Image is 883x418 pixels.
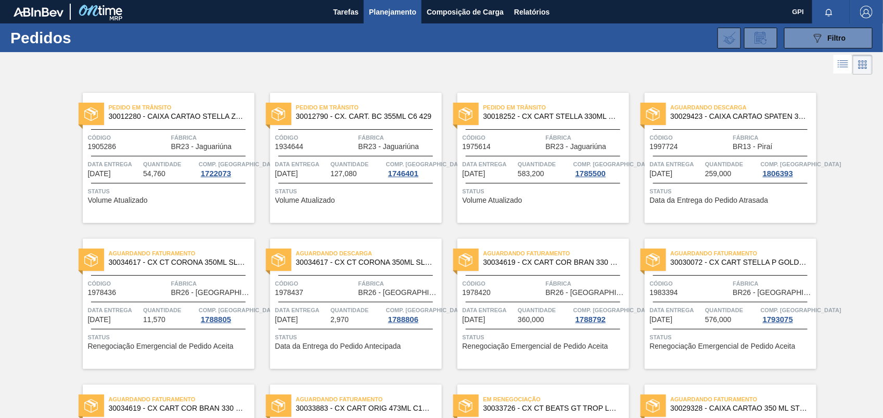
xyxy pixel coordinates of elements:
span: 30034619 - CX CART COR BRAN 330 C6 298G CENT [483,259,621,266]
span: 1978437 [275,289,304,297]
img: status [272,253,285,267]
span: Fábrica [546,132,626,143]
span: BR26 - Uberlândia [546,289,626,297]
span: Renegociação Emergencial de Pedido Aceita [650,342,796,350]
span: Comp. Carga [761,305,841,315]
a: statusPedido em Trânsito30018252 - CX CART STELLA 330ML C6 429 298GCódigo1975614FábricaBR23 - Jag... [442,93,629,223]
span: Quantidade [518,305,571,315]
span: Aguardando Faturamento [109,394,254,404]
h1: Pedidos [10,32,163,44]
span: Data entrega [88,305,141,315]
span: Data entrega [275,305,328,315]
a: Comp. [GEOGRAPHIC_DATA]1746401 [386,159,439,178]
span: Fábrica [359,278,439,289]
span: Código [463,132,543,143]
span: 259,000 [705,170,732,178]
span: 30033883 - CX CART ORIG 473ML C12 SLK NIV24 [296,404,433,412]
span: Fábrica [171,278,252,289]
span: Quantidade [330,159,383,169]
span: Comp. Carga [386,159,467,169]
div: Solicitação de Revisão de Pedidos [744,28,777,48]
a: Comp. [GEOGRAPHIC_DATA]1788792 [573,305,626,324]
span: 04/08/2025 [650,170,673,178]
a: statusAguardando Faturamento30034619 - CX CART COR BRAN 330 C6 298G CENTCódigo1978420FábricaBR26 ... [442,239,629,369]
span: 1934644 [275,143,304,151]
span: Aguardando Faturamento [671,394,816,404]
a: Comp. [GEOGRAPHIC_DATA]1793075 [761,305,814,324]
span: Código [650,132,731,143]
span: Fábrica [546,278,626,289]
img: status [84,399,98,413]
span: BR26 - Uberlândia [171,289,252,297]
span: 1983394 [650,289,679,297]
span: 1975614 [463,143,491,151]
span: 30034617 - CX CT CORONA 350ML SLEEK C8 CENTE [109,259,246,266]
div: 1788792 [573,315,608,324]
span: 1905286 [88,143,117,151]
span: 2,970 [330,316,349,324]
span: 13/08/2025 [463,316,485,324]
span: Comp. Carga [386,305,467,315]
a: statusPedido em Trânsito30012790 - CX. CART. BC 355ML C6 429Código1934644FábricaBR23 - Jaguariúna... [254,93,442,223]
span: 30033726 - CX CT BEATS GT TROP LN 269ML C6 NIV25 [483,404,621,412]
div: Visão em Cards [853,55,873,75]
span: Composição de Carga [427,6,504,18]
span: Planejamento [369,6,416,18]
span: 13/08/2025 [650,316,673,324]
span: Status [88,186,252,196]
span: 30029328 - CAIXA CARTAO 350 ML STELLA PURE GOLD C08 [671,404,808,412]
span: 1997724 [650,143,679,151]
span: Comp. Carga [199,159,279,169]
span: Status [650,186,814,196]
a: Comp. [GEOGRAPHIC_DATA]1722073 [199,159,252,178]
span: Volume Atualizado [88,196,148,204]
img: status [646,107,660,121]
span: Pedido em Trânsito [109,102,254,113]
a: statusAguardando Descarga30029423 - CAIXA CARTAO SPATEN 330 C6 429Código1997724FábricaBR13 - Pira... [629,93,816,223]
span: 1978436 [88,289,117,297]
span: Volume Atualizado [463,196,522,204]
div: 1788806 [386,315,420,324]
span: Data entrega [88,159,141,169]
span: Código [275,278,356,289]
a: statusAguardando Descarga30034617 - CX CT CORONA 350ML SLEEK C8 CENTECódigo1978437FábricaBR26 - [... [254,239,442,369]
span: 30012280 - CAIXA CARTAO STELLA ZERO 330ML EXP CHILE [109,113,246,120]
div: 1722073 [199,169,233,178]
span: Status [275,186,439,196]
span: Data entrega [463,159,516,169]
img: status [272,107,285,121]
img: status [459,107,472,121]
span: Filtro [828,34,846,42]
span: Quantidade [143,305,196,315]
span: Status [463,332,626,342]
span: 30029423 - CAIXA CARTAO SPATEN 330 C6 429 [671,113,808,120]
img: TNhmsLtSVTkK8tSr43FrP2fwEKptu5GPRR3wAAAABJRU5ErkJggg== [14,7,63,17]
div: 1785500 [573,169,608,178]
a: Comp. [GEOGRAPHIC_DATA]1788805 [199,305,252,324]
span: Comp. Carga [199,305,279,315]
img: Logout [860,6,873,18]
span: Código [463,278,543,289]
span: Volume Atualizado [275,196,335,204]
span: Status [275,332,439,342]
button: Notificações [812,5,846,19]
span: Data da Entrega do Pedido Atrasada [650,196,769,204]
span: Aguardando Faturamento [483,248,629,259]
span: 30030072 - CX CART STELLA P GOLD 330ML C6 298 NIV23 [671,259,808,266]
span: 360,000 [518,316,544,324]
span: 127,080 [330,170,357,178]
span: Fábrica [733,278,814,289]
span: Quantidade [330,305,383,315]
div: 1793075 [761,315,795,324]
span: 11,570 [143,316,165,324]
span: 583,200 [518,170,544,178]
span: BR26 - Uberlândia [733,289,814,297]
span: Data entrega [275,159,328,169]
a: statusPedido em Trânsito30012280 - CAIXA CARTAO STELLA ZERO 330ML EXP [GEOGRAPHIC_DATA]Código1905... [67,93,254,223]
div: Importar Negociações dos Pedidos [718,28,741,48]
span: BR26 - Uberlândia [359,289,439,297]
span: 30034619 - CX CART COR BRAN 330 C6 298G CENT [109,404,246,412]
img: status [272,399,285,413]
div: 1746401 [386,169,420,178]
span: 11/08/2025 [88,316,111,324]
